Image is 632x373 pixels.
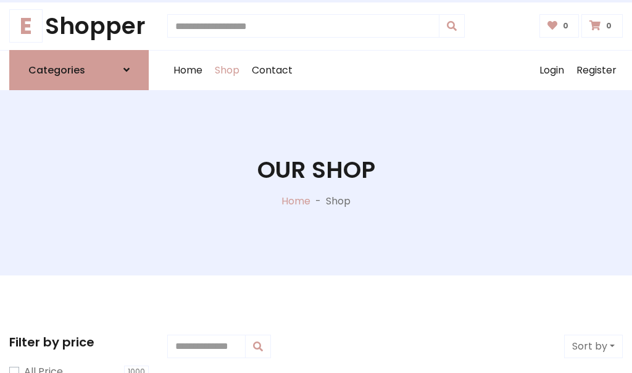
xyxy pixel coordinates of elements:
a: Home [167,51,209,90]
a: Login [533,51,570,90]
a: EShopper [9,12,149,40]
a: Contact [246,51,299,90]
a: Categories [9,50,149,90]
span: E [9,9,43,43]
a: Register [570,51,623,90]
h6: Categories [28,64,85,76]
p: Shop [326,194,351,209]
h1: Our Shop [257,156,375,184]
a: 0 [581,14,623,38]
p: - [310,194,326,209]
a: Home [281,194,310,208]
button: Sort by [564,335,623,358]
a: Shop [209,51,246,90]
h1: Shopper [9,12,149,40]
span: 0 [560,20,572,31]
h5: Filter by price [9,335,149,350]
a: 0 [539,14,580,38]
span: 0 [603,20,615,31]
